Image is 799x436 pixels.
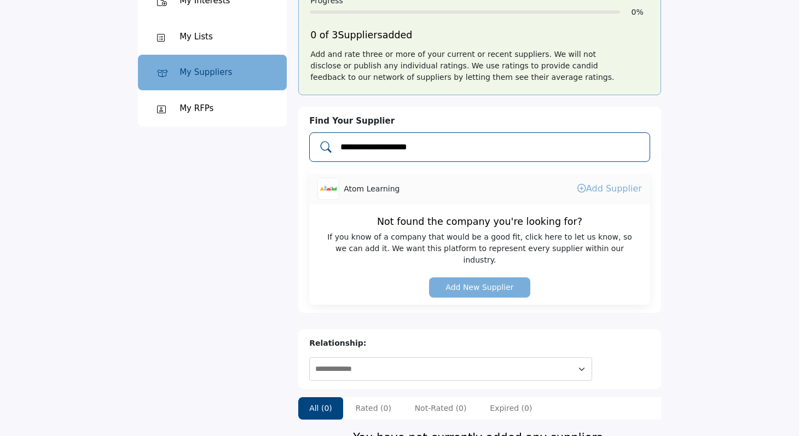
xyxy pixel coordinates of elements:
span: If you know of a company that would be a good fit, click here to let us know, so we can add it. W... [321,231,639,266]
label: Find Your Supplier [309,115,395,127]
div: My Suppliers [180,66,232,79]
li: All (0) [298,397,343,420]
img: atom-learning logo [317,178,339,200]
b: Relationship: [309,339,366,347]
span: % [636,8,643,16]
li: Expired (0) [479,397,543,420]
span: Suppliers [338,30,382,40]
li: Not-Rated (0) [404,397,478,420]
div: My RFPs [180,102,213,115]
h5: Not found the company you're looking for? [321,216,639,228]
div: My Lists [180,31,213,43]
h5: 0 of 3 added [310,30,649,41]
input: Add and rate your suppliers [339,140,642,154]
a: Add Supplier [577,183,642,194]
span: Atom Learning [344,183,399,195]
div: Add and rate three or more of your current or recent suppliers. We will not disclose or publish a... [310,49,649,83]
button: Add New Supplier [429,277,530,298]
li: Rated (0) [345,397,402,420]
span: 0 [632,8,636,16]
